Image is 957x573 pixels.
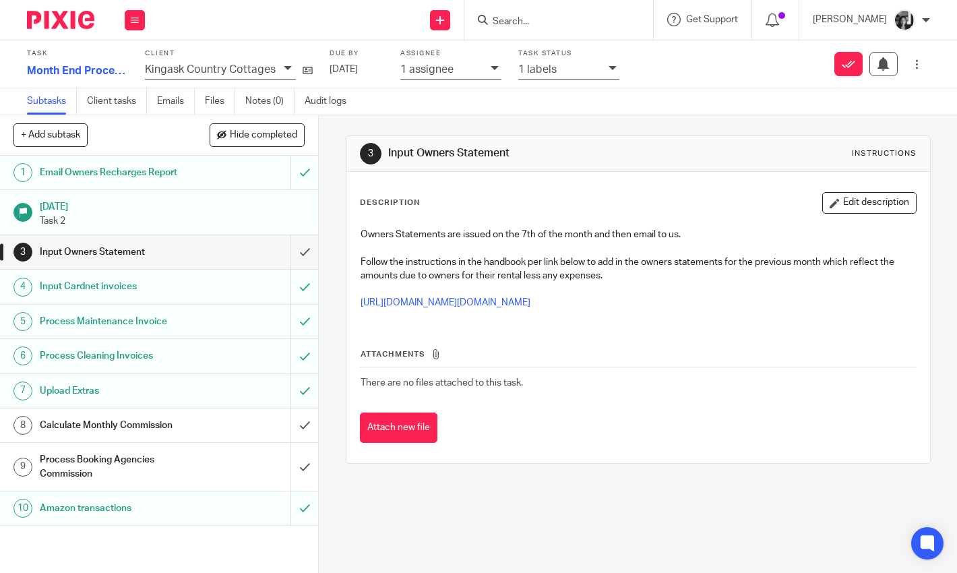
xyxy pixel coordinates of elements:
[813,13,887,26] p: [PERSON_NAME]
[330,65,358,74] span: [DATE]
[40,197,305,214] h1: [DATE]
[400,63,454,76] p: 1 assignee
[361,228,916,241] p: Owners Statements are issued on the 7th of the month and then email to us.
[13,458,32,477] div: 9
[40,498,198,518] h1: Amazon transactions
[13,382,32,400] div: 7
[40,242,198,262] h1: Input Owners Statement
[40,415,198,435] h1: Calculate Monthly Commission
[13,278,32,297] div: 4
[361,298,530,307] a: [URL][DOMAIN_NAME][DOMAIN_NAME]
[27,88,77,115] a: Subtasks
[27,49,128,58] label: Task
[491,16,613,28] input: Search
[40,450,198,484] h1: Process Booking Agencies Commission
[518,63,557,76] p: 1 labels
[13,123,88,146] button: + Add subtask
[13,499,32,518] div: 10
[13,312,32,331] div: 5
[40,311,198,332] h1: Process Maintenance Invoice
[822,192,917,214] button: Edit description
[230,130,297,141] span: Hide completed
[852,148,917,159] div: Instructions
[87,88,147,115] a: Client tasks
[894,9,915,31] img: IMG_7103.jpg
[40,276,198,297] h1: Input Cardnet invoices
[13,346,32,365] div: 6
[360,413,437,443] button: Attach new file
[157,88,195,115] a: Emails
[361,255,916,283] p: Follow the instructions in the handbook per link below to add in the owners statements for the pr...
[145,49,313,58] label: Client
[27,11,94,29] img: Pixie
[518,49,619,58] label: Task status
[360,143,381,164] div: 3
[13,163,32,182] div: 1
[13,416,32,435] div: 8
[210,123,305,146] button: Hide completed
[145,63,276,76] p: Kingask Country Cottages
[305,88,357,115] a: Audit logs
[40,162,198,183] h1: Email Owners Recharges Report
[205,88,235,115] a: Files
[388,146,667,160] h1: Input Owners Statement
[400,49,501,58] label: Assignee
[13,243,32,262] div: 3
[361,378,523,388] span: There are no files attached to this task.
[360,198,420,208] p: Description
[40,381,198,401] h1: Upload Extras
[40,214,305,228] p: Task 2
[330,49,383,58] label: Due by
[361,351,425,358] span: Attachments
[686,15,738,24] span: Get Support
[40,346,198,366] h1: Process Cleaning Invoices
[245,88,295,115] a: Notes (0)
